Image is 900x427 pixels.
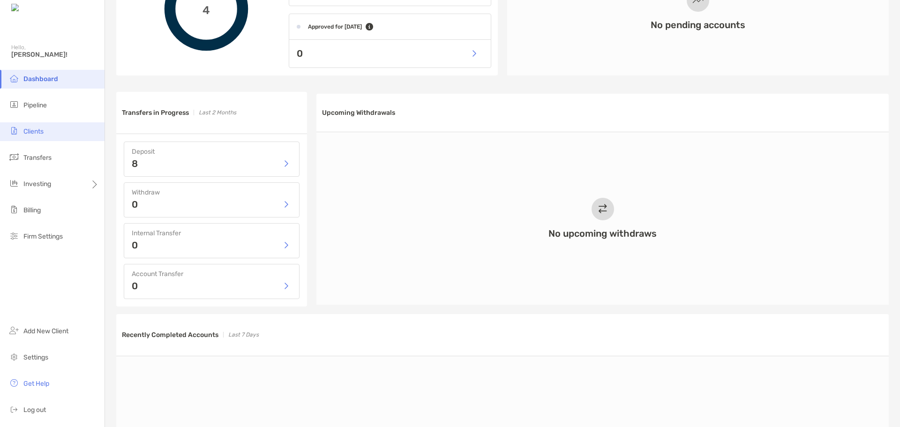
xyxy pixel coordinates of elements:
[8,377,20,389] img: get-help icon
[23,327,68,335] span: Add New Client
[308,23,362,30] h4: Approved for [DATE]
[23,154,52,162] span: Transfers
[23,101,47,109] span: Pipeline
[132,159,138,168] p: 8
[23,206,41,214] span: Billing
[122,331,218,339] h3: Recently Completed Accounts
[202,2,210,16] span: 4
[548,228,657,239] h3: No upcoming withdraws
[132,200,138,209] p: 0
[8,351,20,362] img: settings icon
[23,232,63,240] span: Firm Settings
[132,270,292,278] h4: Account Transfer
[8,99,20,110] img: pipeline icon
[132,229,292,237] h4: Internal Transfer
[132,148,292,156] h4: Deposit
[132,240,138,250] p: 0
[228,329,259,341] p: Last 7 Days
[8,73,20,84] img: dashboard icon
[132,281,138,291] p: 0
[11,51,99,59] span: [PERSON_NAME]!
[23,75,58,83] span: Dashboard
[8,151,20,163] img: transfers icon
[8,125,20,136] img: clients icon
[23,353,48,361] span: Settings
[23,180,51,188] span: Investing
[322,109,395,117] h3: Upcoming Withdrawals
[199,107,236,119] p: Last 2 Months
[8,404,20,415] img: logout icon
[8,230,20,241] img: firm-settings icon
[23,380,49,388] span: Get Help
[23,127,44,135] span: Clients
[122,109,189,117] h3: Transfers in Progress
[23,406,46,414] span: Log out
[8,204,20,215] img: billing icon
[651,19,745,30] h3: No pending accounts
[297,48,303,60] p: 0
[8,178,20,189] img: investing icon
[11,4,51,13] img: Zoe Logo
[8,325,20,336] img: add_new_client icon
[132,188,292,196] h4: Withdraw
